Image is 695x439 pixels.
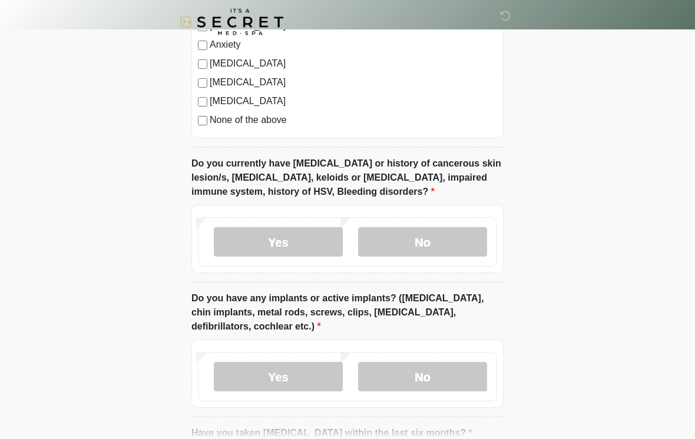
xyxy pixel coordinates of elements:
label: [MEDICAL_DATA] [210,76,497,90]
input: [MEDICAL_DATA] [198,60,207,69]
label: No [358,362,487,392]
label: [MEDICAL_DATA] [210,95,497,109]
label: Do you currently have [MEDICAL_DATA] or history of cancerous skin lesion/s, [MEDICAL_DATA], keloi... [191,157,504,199]
input: [MEDICAL_DATA] [198,79,207,88]
label: No [358,228,487,257]
input: Anxiety [198,41,207,51]
img: It's A Secret Med Spa Logo [180,9,283,35]
label: None of the above [210,114,497,128]
label: Yes [214,362,343,392]
label: Anxiety [210,38,497,52]
input: None of the above [198,117,207,126]
label: Yes [214,228,343,257]
label: Do you have any implants or active implants? ([MEDICAL_DATA], chin implants, metal rods, screws, ... [191,292,504,334]
input: [MEDICAL_DATA] [198,98,207,107]
label: [MEDICAL_DATA] [210,57,497,71]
